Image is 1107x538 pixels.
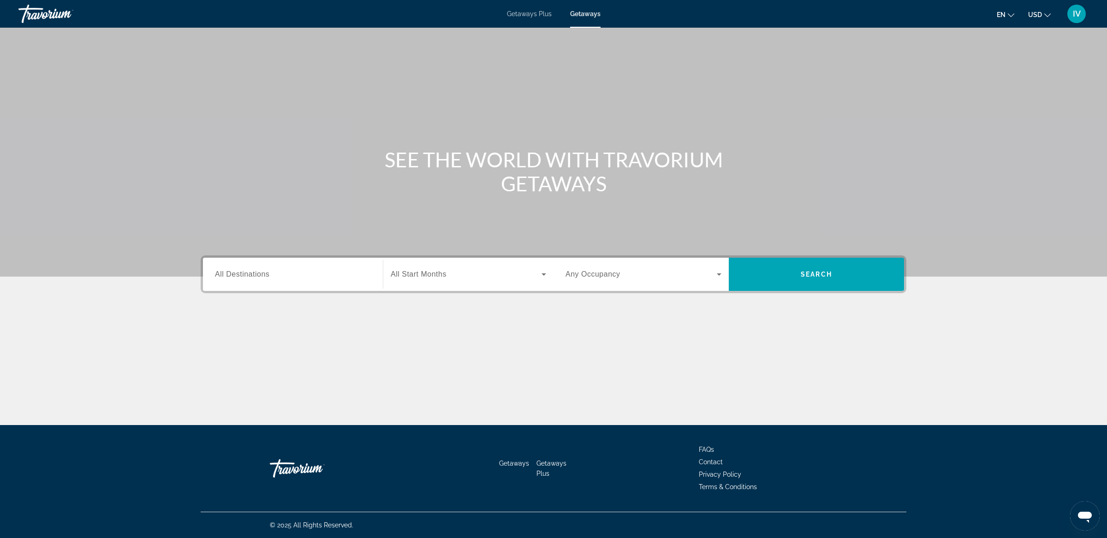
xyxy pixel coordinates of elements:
span: IV [1073,9,1081,18]
button: Change language [997,8,1014,21]
a: Travorium [18,2,111,26]
a: Privacy Policy [699,471,741,478]
a: Terms & Conditions [699,483,757,491]
a: Getaways Plus [536,460,566,477]
span: All Destinations [215,270,269,278]
a: Contact [699,458,723,466]
button: User Menu [1065,4,1089,24]
span: All Start Months [391,270,446,278]
span: en [997,11,1006,18]
input: Select destination [215,269,371,280]
iframe: Кнопка запуска окна обмена сообщениями [1070,501,1100,531]
a: FAQs [699,446,714,453]
span: © 2025 All Rights Reserved. [270,521,353,529]
a: Getaways [570,10,601,18]
a: Getaways Plus [507,10,552,18]
span: USD [1028,11,1042,18]
div: Search widget [203,258,904,291]
span: Search [801,271,832,278]
h1: SEE THE WORLD WITH TRAVORIUM GETAWAYS [381,148,726,195]
button: Change currency [1028,8,1051,21]
a: Getaways [499,460,529,467]
a: Go Home [270,455,362,482]
button: Search [729,258,904,291]
span: Any Occupancy [565,270,620,278]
